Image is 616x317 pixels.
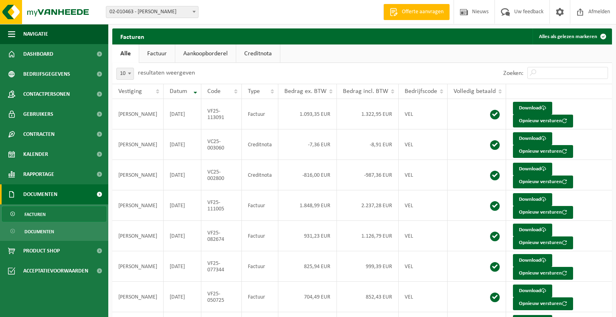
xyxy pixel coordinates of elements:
label: resultaten weergeven [138,70,195,76]
button: Opnieuw versturen [513,115,573,127]
button: Opnieuw versturen [513,145,573,158]
td: VEL [399,221,448,251]
span: Acceptatievoorwaarden [23,261,88,281]
a: Download [513,285,552,297]
span: Product Shop [23,241,60,261]
span: Vestiging [118,88,142,95]
a: Aankoopborderel [175,44,236,63]
td: VF25-111005 [201,190,242,221]
td: Factuur [242,99,278,129]
td: [DATE] [164,282,201,312]
td: 2.237,28 EUR [337,190,399,221]
span: Navigatie [23,24,48,44]
td: [DATE] [164,99,201,129]
span: Type [248,88,260,95]
span: 02-010463 - DE MULDER - GAVERE [106,6,198,18]
a: Download [513,193,552,206]
span: Bedrag ex. BTW [284,88,326,95]
td: 1.126,79 EUR [337,221,399,251]
td: Factuur [242,221,278,251]
td: [PERSON_NAME] [112,190,164,221]
td: 825,94 EUR [278,251,337,282]
td: [PERSON_NAME] [112,99,164,129]
td: VEL [399,160,448,190]
td: Factuur [242,282,278,312]
span: 10 [117,68,134,79]
td: Creditnota [242,129,278,160]
td: VF25-113091 [201,99,242,129]
td: [PERSON_NAME] [112,251,164,282]
td: Factuur [242,251,278,282]
td: VC25-002800 [201,160,242,190]
a: Download [513,163,552,176]
span: Documenten [23,184,57,204]
td: [DATE] [164,160,201,190]
td: -7,36 EUR [278,129,337,160]
td: 852,43 EUR [337,282,399,312]
span: Dashboard [23,44,53,64]
a: Creditnota [236,44,280,63]
td: VF25-050725 [201,282,242,312]
span: Offerte aanvragen [400,8,446,16]
label: Zoeken: [503,70,523,77]
span: Facturen [24,207,46,222]
a: Factuur [139,44,175,63]
button: Opnieuw versturen [513,297,573,310]
span: Bedrag incl. BTW [343,88,388,95]
span: 10 [116,68,134,80]
h2: Facturen [112,28,152,44]
td: VEL [399,282,448,312]
td: 1.322,95 EUR [337,99,399,129]
td: VEL [399,190,448,221]
td: VC25-003060 [201,129,242,160]
span: Bedrijfsgegevens [23,64,70,84]
td: [PERSON_NAME] [112,221,164,251]
td: VF25-077344 [201,251,242,282]
td: [PERSON_NAME] [112,160,164,190]
span: Kalender [23,144,48,164]
td: Creditnota [242,160,278,190]
td: 931,23 EUR [278,221,337,251]
a: Download [513,224,552,236]
button: Opnieuw versturen [513,176,573,188]
a: Download [513,132,552,145]
td: 1.848,99 EUR [278,190,337,221]
button: Opnieuw versturen [513,236,573,249]
a: Alle [112,44,139,63]
td: -816,00 EUR [278,160,337,190]
td: VEL [399,129,448,160]
span: Bedrijfscode [405,88,437,95]
span: Contactpersonen [23,84,70,104]
td: Factuur [242,190,278,221]
button: Opnieuw versturen [513,267,573,280]
td: [PERSON_NAME] [112,129,164,160]
td: [DATE] [164,221,201,251]
td: -987,36 EUR [337,160,399,190]
td: [DATE] [164,190,201,221]
td: 704,49 EUR [278,282,337,312]
td: 999,39 EUR [337,251,399,282]
span: Documenten [24,224,54,239]
a: Facturen [2,206,106,222]
button: Opnieuw versturen [513,206,573,219]
span: Gebruikers [23,104,53,124]
td: VEL [399,99,448,129]
a: Download [513,254,552,267]
a: Documenten [2,224,106,239]
td: 1.093,35 EUR [278,99,337,129]
span: Volledig betaald [454,88,496,95]
td: [PERSON_NAME] [112,282,164,312]
span: Datum [170,88,187,95]
a: Offerte aanvragen [383,4,450,20]
button: Alles als gelezen markeren [533,28,611,44]
td: -8,91 EUR [337,129,399,160]
a: Download [513,102,552,115]
span: Code [207,88,221,95]
span: Contracten [23,124,55,144]
td: VF25-082674 [201,221,242,251]
span: 02-010463 - DE MULDER - GAVERE [106,6,199,18]
td: [DATE] [164,251,201,282]
td: VEL [399,251,448,282]
span: Rapportage [23,164,54,184]
td: [DATE] [164,129,201,160]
